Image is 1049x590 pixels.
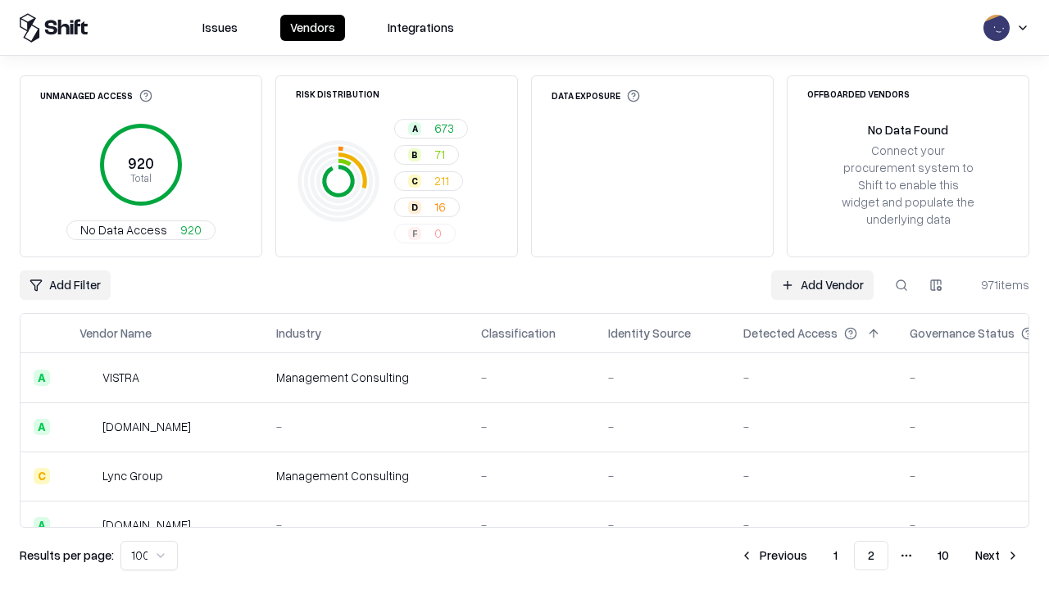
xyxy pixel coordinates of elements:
div: A [408,122,421,135]
span: 16 [434,198,446,216]
div: A [34,517,50,533]
button: 2 [854,541,888,570]
img: theiet.org [79,419,96,435]
a: Add Vendor [771,270,874,300]
div: Risk Distribution [296,89,379,98]
img: VISTRA [79,370,96,386]
div: - [608,418,717,435]
div: - [743,467,883,484]
div: Industry [276,324,321,342]
div: - [743,516,883,533]
button: Add Filter [20,270,111,300]
div: Lync Group [102,467,163,484]
div: - [276,418,455,435]
div: C [34,468,50,484]
div: Governance Status [910,324,1015,342]
div: - [743,418,883,435]
button: C211 [394,171,463,191]
button: No Data Access920 [66,220,216,240]
tspan: Total [130,171,152,184]
div: - [276,516,455,533]
div: Identity Source [608,324,691,342]
div: - [608,516,717,533]
div: A [34,370,50,386]
button: 1 [820,541,851,570]
img: kadeemarentals.com [79,517,96,533]
nav: pagination [730,541,1029,570]
div: - [481,516,582,533]
span: 71 [434,146,445,163]
div: C [408,175,421,188]
button: B71 [394,145,459,165]
div: 971 items [964,276,1029,293]
div: - [608,467,717,484]
div: Unmanaged Access [40,89,152,102]
div: [DOMAIN_NAME] [102,516,191,533]
div: Management Consulting [276,369,455,386]
span: 211 [434,172,449,189]
button: Next [965,541,1029,570]
p: Results per page: [20,547,114,564]
button: A673 [394,119,468,138]
div: - [481,418,582,435]
div: Data Exposure [552,89,640,102]
div: Management Consulting [276,467,455,484]
div: Detected Access [743,324,838,342]
span: No Data Access [80,221,167,238]
div: - [481,369,582,386]
div: B [408,148,421,161]
button: Integrations [378,15,464,41]
div: A [34,419,50,435]
div: VISTRA [102,369,139,386]
div: No Data Found [868,121,948,138]
div: [DOMAIN_NAME] [102,418,191,435]
div: - [608,369,717,386]
div: D [408,201,421,214]
button: Vendors [280,15,345,41]
div: Offboarded Vendors [807,89,910,98]
img: Lync Group [79,468,96,484]
div: Classification [481,324,556,342]
button: 10 [924,541,962,570]
div: - [743,369,883,386]
div: - [481,467,582,484]
button: Issues [193,15,247,41]
button: Previous [730,541,817,570]
div: Connect your procurement system to Shift to enable this widget and populate the underlying data [840,142,976,229]
span: 673 [434,120,454,137]
span: 920 [180,221,202,238]
tspan: 920 [128,154,154,172]
div: Vendor Name [79,324,152,342]
button: D16 [394,197,460,217]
